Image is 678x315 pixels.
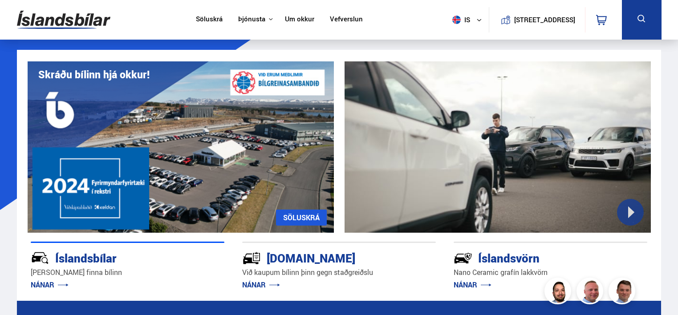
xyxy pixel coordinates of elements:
[242,249,261,267] img: tr5P-W3DuiFaO7aO.svg
[31,250,193,265] div: Íslandsbílar
[242,280,280,290] a: NÁNAR
[285,15,314,24] a: Um okkur
[242,267,436,278] p: Við kaupum bílinn þinn gegn staðgreiðslu
[454,249,472,267] img: -Svtn6bYgwAsiwNX.svg
[449,16,471,24] span: is
[31,280,69,290] a: NÁNAR
[454,267,647,278] p: Nano Ceramic grafín lakkvörn
[28,61,334,233] img: eKx6w-_Home_640_.png
[276,210,327,226] a: SÖLUSKRÁ
[238,15,265,24] button: Þjónusta
[610,279,637,306] img: FbJEzSuNWCJXmdc-.webp
[578,279,605,306] img: siFngHWaQ9KaOqBr.png
[242,250,404,265] div: [DOMAIN_NAME]
[454,280,491,290] a: NÁNAR
[454,250,616,265] div: Íslandsvörn
[449,7,489,33] button: is
[196,15,223,24] a: Söluskrá
[38,69,150,81] h1: Skráðu bílinn hjá okkur!
[518,16,572,24] button: [STREET_ADDRESS]
[494,7,580,32] a: [STREET_ADDRESS]
[546,279,572,306] img: nhp88E3Fdnt1Opn2.png
[452,16,461,24] img: svg+xml;base64,PHN2ZyB4bWxucz0iaHR0cDovL3d3dy53My5vcmcvMjAwMC9zdmciIHdpZHRoPSI1MTIiIGhlaWdodD0iNT...
[31,249,49,267] img: JRvxyua_JYH6wB4c.svg
[31,267,224,278] p: [PERSON_NAME] finna bílinn
[17,5,110,34] img: G0Ugv5HjCgRt.svg
[330,15,363,24] a: Vefverslun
